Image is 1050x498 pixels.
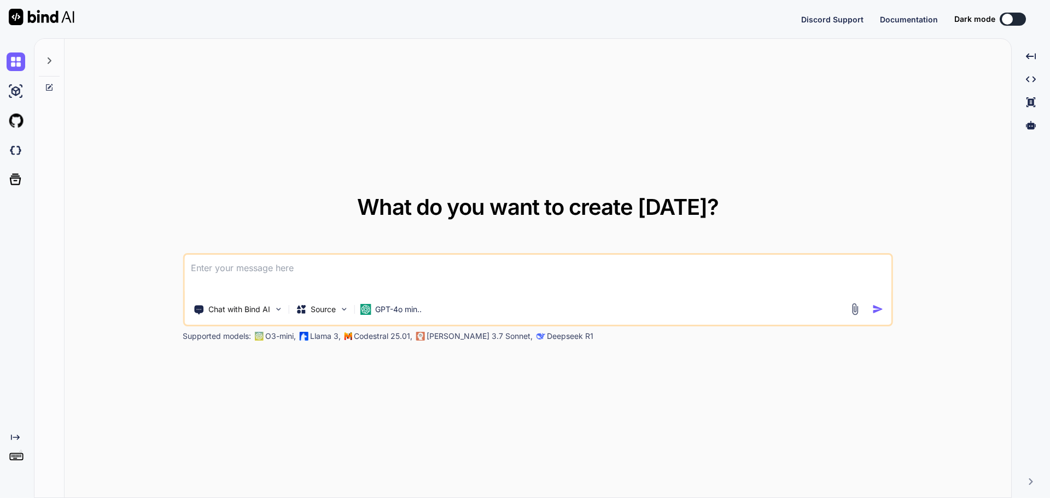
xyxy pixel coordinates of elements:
img: Llama2 [299,332,308,341]
img: chat [7,52,25,71]
p: Supported models: [183,331,251,342]
img: darkCloudIdeIcon [7,141,25,160]
p: Chat with Bind AI [208,304,270,315]
img: attachment [849,303,861,315]
img: Pick Models [339,304,348,314]
p: O3-mini, [265,331,296,342]
p: Deepseek R1 [547,331,593,342]
img: ai-studio [7,82,25,101]
span: Documentation [880,15,938,24]
button: Discord Support [801,14,864,25]
span: What do you want to create [DATE]? [357,194,719,220]
p: [PERSON_NAME] 3.7 Sonnet, [427,331,533,342]
img: Pick Tools [273,304,283,314]
span: Discord Support [801,15,864,24]
p: Llama 3, [310,331,341,342]
img: claude [416,332,424,341]
img: icon [872,303,884,315]
img: Mistral-AI [344,332,352,340]
p: Source [311,304,336,315]
img: githubLight [7,112,25,130]
span: Dark mode [954,14,995,25]
img: Bind AI [9,9,74,25]
img: GPT-4 [254,332,263,341]
button: Documentation [880,14,938,25]
p: Codestral 25.01, [354,331,412,342]
img: claude [536,332,545,341]
img: GPT-4o mini [360,304,371,315]
p: GPT-4o min.. [375,304,422,315]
